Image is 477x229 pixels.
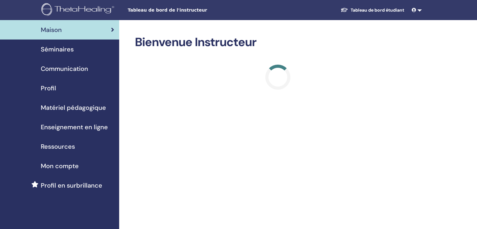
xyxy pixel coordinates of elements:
span: Maison [41,25,62,35]
img: graduation-cap-white.svg [341,7,348,13]
span: Mon compte [41,161,79,171]
span: Matériel pédagogique [41,103,106,112]
span: Communication [41,64,88,73]
span: Profil en surbrillance [41,181,102,190]
a: Tableau de bord étudiant [336,4,409,16]
span: Ressources [41,142,75,151]
span: Séminaires [41,45,74,54]
span: Enseignement en ligne [41,122,108,132]
span: Profil [41,83,56,93]
h2: Bienvenue Instructeur [135,35,421,50]
span: Tableau de bord de l'instructeur [128,7,222,13]
img: logo.png [41,3,116,17]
